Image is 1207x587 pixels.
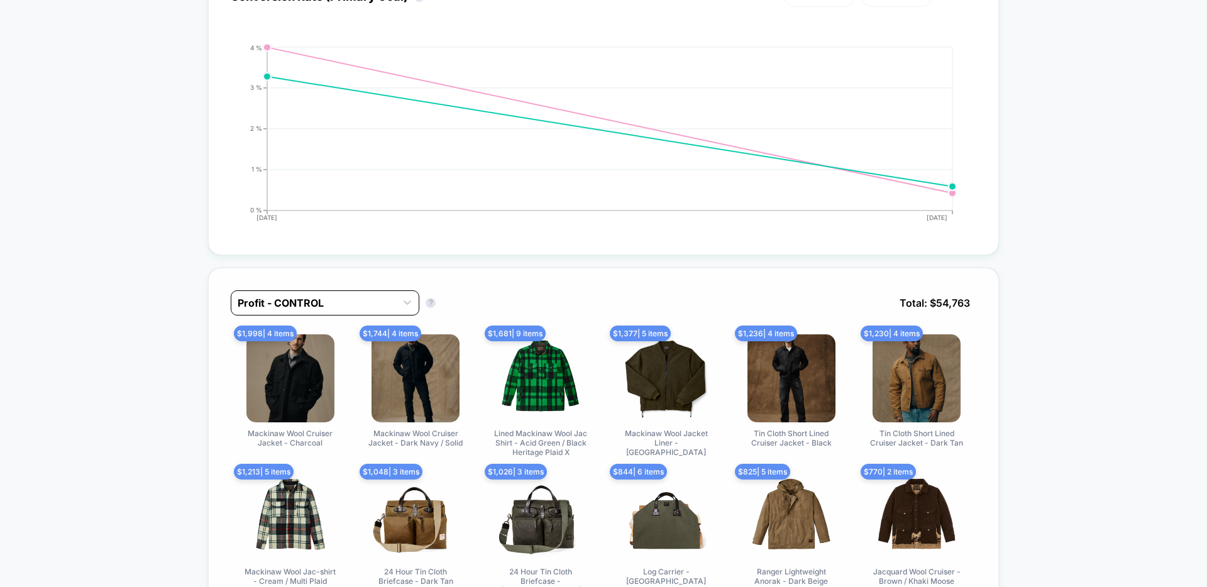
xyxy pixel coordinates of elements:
[497,334,585,422] img: Lined Mackinaw Wool Jac Shirt - Acid Green / Black Heritage Plaid X
[426,298,436,308] button: ?
[372,473,460,561] img: 24 Hour Tin Cloth Briefcase - Dark Tan
[735,326,797,341] span: $ 1,236 | 4 items
[869,429,964,447] span: Tin Cloth Short Lined Cruiser Jacket - Dark Tan
[246,473,334,561] img: Mackinaw Wool Jac-shirt - Cream / Multi Plaid
[747,473,835,561] img: Ranger Lightweight Anorak - Dark Beige
[497,473,585,561] img: 24 Hour Tin Cloth Briefcase - Otter Green
[360,326,421,341] span: $ 1,744 | 4 items
[368,429,463,447] span: Mackinaw Wool Cruiser Jacket - Dark Navy / Solid
[927,214,948,221] tspan: [DATE]
[368,567,463,586] span: 24 Hour Tin Cloth Briefcase - Dark Tan
[744,429,839,447] span: Tin Cloth Short Lined Cruiser Jacket - Black
[610,326,671,341] span: $ 1,377 | 5 items
[250,206,262,214] tspan: 0 %
[493,429,588,457] span: Lined Mackinaw Wool Jac Shirt - Acid Green / Black Heritage Plaid X
[246,334,334,422] img: Mackinaw Wool Cruiser Jacket - Charcoal
[869,567,964,586] span: Jacquard Wool Cruiser - Brown / Khaki Moose
[747,334,835,422] img: Tin Cloth Short Lined Cruiser Jacket - Black
[861,326,923,341] span: $ 1,230 | 4 items
[619,429,714,457] span: Mackinaw Wool Jacket Liner - [GEOGRAPHIC_DATA]
[610,464,667,480] span: $ 844 | 6 items
[744,567,839,586] span: Ranger Lightweight Anorak - Dark Beige
[873,473,961,561] img: Jacquard Wool Cruiser - Brown / Khaki Moose
[218,44,964,233] div: CONVERSION_RATE
[372,334,460,422] img: Mackinaw Wool Cruiser Jacket - Dark Navy / Solid
[256,214,277,221] tspan: [DATE]
[622,334,710,422] img: Mackinaw Wool Jacket Liner - Forest Green
[360,464,422,480] span: $ 1,048 | 3 items
[485,326,546,341] span: $ 1,681 | 9 items
[243,567,338,586] span: Mackinaw Wool Jac-shirt - Cream / Multi Plaid
[622,473,710,561] img: Log Carrier - Otter Green
[485,464,547,480] span: $ 1,026 | 3 items
[251,165,262,173] tspan: 1 %
[243,429,338,447] span: Mackinaw Wool Cruiser Jacket - Charcoal
[250,43,262,51] tspan: 4 %
[234,464,294,480] span: $ 1,213 | 5 items
[250,84,262,91] tspan: 3 %
[250,124,262,132] tspan: 2 %
[619,567,714,586] span: Log Carrier - [GEOGRAPHIC_DATA]
[893,290,976,315] span: Total: $ 54,763
[735,464,790,480] span: $ 825 | 5 items
[861,464,916,480] span: $ 770 | 2 items
[234,326,297,341] span: $ 1,998 | 4 items
[873,334,961,422] img: Tin Cloth Short Lined Cruiser Jacket - Dark Tan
